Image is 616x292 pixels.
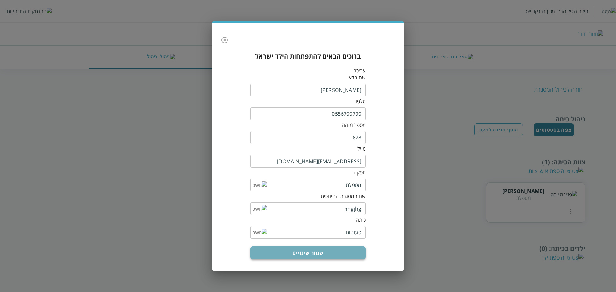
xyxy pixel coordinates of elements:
div: תפקיד [250,169,366,176]
div: טלפון [250,98,366,105]
img: down [253,229,267,236]
div: שם מלא [250,74,366,81]
img: down [253,205,267,213]
h3: ברוכים הבאים להתפתחות הילד ישראל [224,52,392,61]
p: עריכה [250,67,366,74]
input: מייל [250,155,366,168]
input: שם מלא [250,84,366,96]
div: שם המסגרת החינוכית [250,193,366,200]
div: מספר מזהה [250,121,366,129]
div: כיתה [250,216,366,223]
input: שם המסגרת החינוכית [267,202,361,215]
input: תפקיד [267,179,361,191]
button: שמור שינויים [250,246,366,259]
input: מספר מזהה [250,131,366,144]
img: down [253,181,267,189]
input: כיתה [267,226,361,239]
div: מייל [250,145,366,152]
input: טלפון [250,107,366,120]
